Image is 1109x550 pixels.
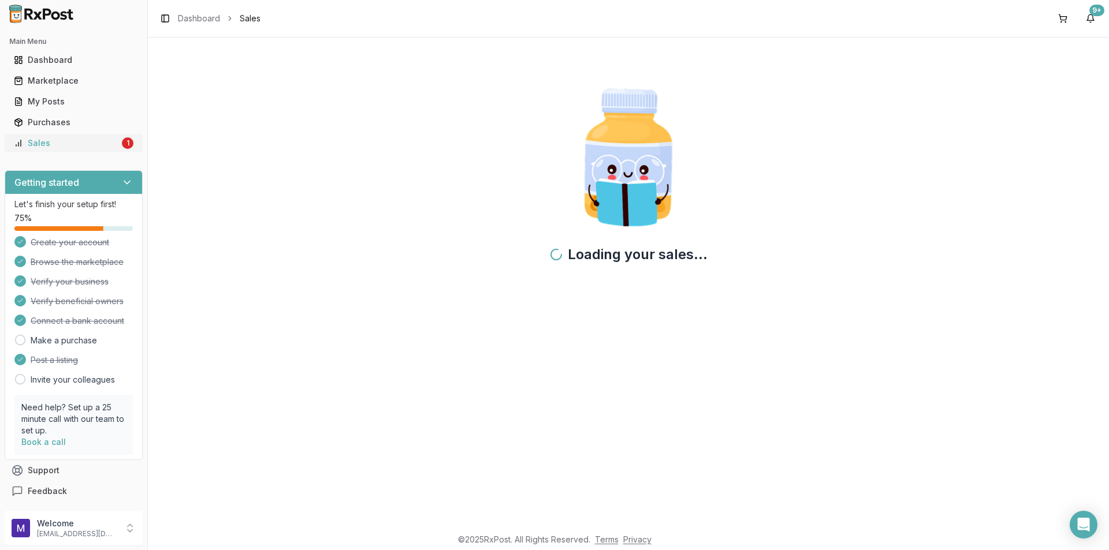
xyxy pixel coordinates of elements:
span: Post a listing [31,354,78,366]
a: Marketplace [9,70,138,91]
p: Need help? Set up a 25 minute call with our team to set up. [21,402,126,436]
button: Feedback [5,481,143,502]
span: Verify your business [31,276,109,287]
button: Sales1 [5,134,143,152]
span: Connect a bank account [31,315,124,327]
a: Dashboard [9,50,138,70]
nav: breadcrumb [178,13,260,24]
button: 9+ [1081,9,1100,28]
h2: Loading your sales... [549,245,708,264]
a: Purchases [9,112,138,133]
img: User avatar [12,519,30,537]
div: My Posts [14,96,133,107]
p: Welcome [37,518,117,529]
a: Book a call [21,437,66,447]
a: Make a purchase [31,335,97,346]
button: Dashboard [5,51,143,69]
div: Dashboard [14,54,133,66]
span: Feedback [28,485,67,497]
div: 1 [122,137,133,149]
button: Purchases [5,113,143,132]
span: 75 % [14,212,32,224]
span: Sales [240,13,260,24]
span: Create your account [31,237,109,248]
a: Dashboard [178,13,220,24]
div: 9+ [1089,5,1104,16]
h3: Getting started [14,175,79,189]
div: Sales [14,137,120,149]
img: Smart Pill Bottle [554,84,702,231]
span: Verify beneficial owners [31,295,124,307]
button: Support [5,460,143,481]
div: Purchases [14,117,133,128]
button: My Posts [5,92,143,111]
button: Marketplace [5,72,143,90]
p: [EMAIL_ADDRESS][DOMAIN_NAME] [37,529,117,538]
h2: Main Menu [9,37,138,46]
p: Let's finish your setup first! [14,199,133,210]
img: RxPost Logo [5,5,79,23]
a: My Posts [9,91,138,112]
div: Marketplace [14,75,133,87]
a: Sales1 [9,133,138,154]
div: Open Intercom Messenger [1070,511,1097,538]
a: Invite your colleagues [31,374,115,386]
span: Browse the marketplace [31,256,124,268]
